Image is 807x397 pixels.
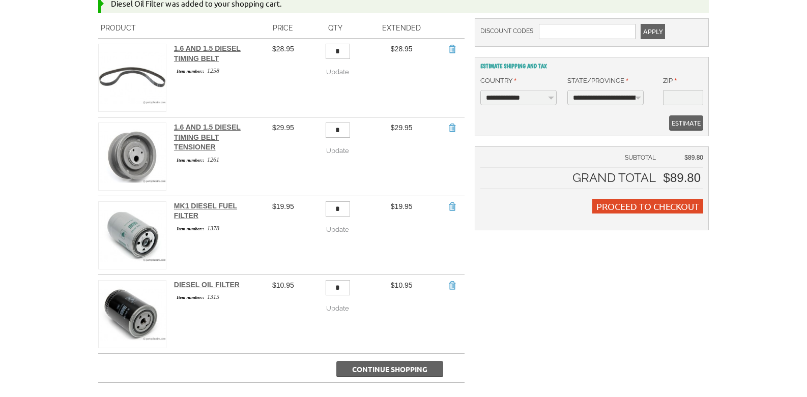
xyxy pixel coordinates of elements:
[592,199,703,213] button: Proceed to Checkout
[391,202,413,210] span: $19.95
[273,24,293,32] span: Price
[447,44,457,54] a: Remove Item
[272,124,294,132] span: $29.95
[99,44,166,111] img: 1.6 and 1.5 Diesel Timing Belt
[326,226,349,233] span: Update
[174,225,207,232] span: Item number::
[99,202,166,269] img: MK1 Diesel Fuel Filter
[391,45,413,53] span: $28.95
[272,281,294,289] span: $10.95
[272,202,294,210] span: $19.95
[174,281,240,289] a: Diesel Oil Filter
[99,281,166,348] img: Diesel Oil Filter
[684,154,703,161] span: $89.80
[664,171,701,185] span: $89.80
[480,63,703,70] h2: Estimate Shipping and Tax
[336,361,443,377] button: Continue Shopping
[99,123,166,190] img: 1.6 and 1.5 Diesel Timing Belt Tensioner
[306,18,364,39] th: Qty
[174,66,258,75] div: 1258
[174,123,241,151] a: 1.6 and 1.5 Diesel Timing Belt Tensioner
[174,292,258,301] div: 1315
[364,18,439,39] th: Extended
[101,24,136,32] span: Product
[447,280,457,290] a: Remove Item
[174,294,207,301] span: Item number::
[641,24,665,39] button: Apply
[174,157,207,164] span: Item number::
[596,201,699,211] span: Proceed to Checkout
[447,123,457,133] a: Remove Item
[174,202,237,220] a: MK1 Diesel Fuel Filter
[391,124,413,132] span: $29.95
[672,115,701,131] span: Estimate
[174,44,241,63] a: 1.6 and 1.5 Diesel Timing Belt
[447,201,457,211] a: Remove Item
[326,147,349,155] span: Update
[643,24,662,39] span: Apply
[391,281,413,289] span: $10.95
[663,76,677,86] label: Zip
[326,68,349,76] span: Update
[272,45,294,53] span: $28.95
[326,304,349,312] span: Update
[572,170,656,185] strong: Grand Total
[174,68,207,75] span: Item number::
[480,152,661,168] td: Subtotal
[567,76,628,86] label: State/Province
[480,76,516,86] label: Country
[174,155,258,164] div: 1261
[174,224,258,233] div: 1378
[352,364,427,374] span: Continue Shopping
[669,115,703,131] button: Estimate
[480,24,534,39] label: Discount Codes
